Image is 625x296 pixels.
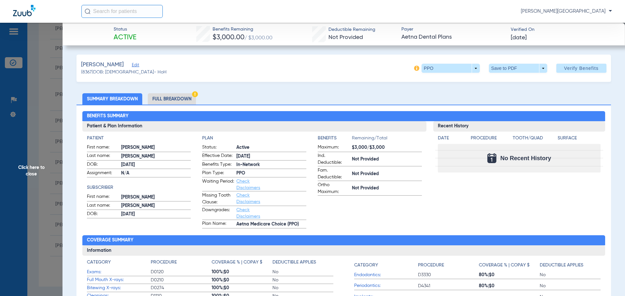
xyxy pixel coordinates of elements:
span: No Recent History [500,155,551,161]
span: DOB: [87,211,119,218]
span: Verified On [511,26,615,33]
span: Fam. Deductible: [318,167,350,181]
span: Aetna Dental Plans [401,33,505,41]
span: [DATE] [236,153,306,160]
app-breakdown-title: Deductible Applies [540,259,601,271]
span: Maximum: [318,144,350,152]
img: Calendar [487,153,496,163]
span: Endodontics: [354,272,418,278]
span: Plan Type: [202,170,234,177]
h4: Deductible Applies [540,262,583,269]
h4: Coverage % | Copay $ [212,259,262,266]
span: No [272,269,333,275]
span: | [488,273,489,277]
span: [DATE] [121,211,191,218]
span: 100% $0 [212,285,272,291]
span: Full Mouth X-rays: [87,277,151,283]
span: Active [114,33,136,42]
span: [PERSON_NAME] [81,61,124,69]
span: Payer [401,26,505,33]
span: Last name: [87,152,119,160]
app-breakdown-title: Benefits [318,135,352,144]
img: Hazard [192,91,198,97]
span: Active [236,144,306,151]
span: [PERSON_NAME] [121,153,191,160]
span: Benefits Remaining [213,26,272,33]
span: No [540,283,601,289]
img: Search Icon [85,8,90,14]
span: [PERSON_NAME] [121,202,191,209]
app-breakdown-title: Deductible Applies [272,259,333,268]
a: Check Disclaimers [236,193,260,204]
input: Search for patients [81,5,163,18]
span: No [272,285,333,291]
span: D4341 [418,283,479,289]
app-breakdown-title: Subscriber [87,184,191,191]
span: Status: [202,144,234,152]
li: Full Breakdown [148,93,196,105]
span: N/A [121,170,191,177]
span: / $3,000.00 [244,35,272,41]
span: Exams: [87,269,151,276]
span: Ortho Maximum: [318,182,350,195]
span: In-Network [236,161,306,168]
span: Not Provided [352,156,422,163]
span: PPO [236,170,306,177]
a: Check Disclaimers [236,208,260,219]
button: PPO [422,64,480,73]
span: No [272,277,333,283]
h4: Tooth/Quad [513,135,556,142]
span: Bitewing X-rays: [87,285,151,291]
h4: Benefits [318,135,352,142]
span: [PERSON_NAME] [121,144,191,151]
span: D0120 [151,269,212,275]
h2: Coverage Summary [82,235,605,246]
app-breakdown-title: Date [438,135,465,144]
h4: Surface [558,135,601,142]
span: Not Provided [352,171,422,177]
span: First name: [87,193,119,201]
span: Aetna Medicare Choice (PPO) [236,221,306,228]
span: First name: [87,144,119,152]
span: D3330 [418,272,479,278]
h3: Patient & Plan Information [82,121,426,132]
h4: Date [438,135,465,142]
app-breakdown-title: Tooth/Quad [513,135,556,144]
li: Summary Breakdown [82,93,142,105]
span: No [540,272,601,278]
span: $3,000.00 [213,34,244,41]
span: Effective Date: [202,152,234,160]
span: 100% $0 [212,269,272,275]
app-breakdown-title: Procedure [471,135,510,144]
span: DOB: [87,161,119,169]
h4: Procedure [471,135,510,142]
img: Zuub Logo [13,5,35,16]
span: Periodontics: [354,282,418,289]
span: Downgrades: [202,207,234,220]
h4: Coverage % | Copay $ [479,262,530,269]
app-breakdown-title: Coverage % | Copay $ [212,259,272,268]
span: 100% $0 [212,277,272,283]
button: Verify Benefits [556,64,606,73]
span: [PERSON_NAME] [121,194,191,201]
span: [PERSON_NAME][GEOGRAPHIC_DATA] [521,8,612,15]
span: | [488,284,489,288]
h4: Deductible Applies [272,259,316,266]
h3: Recent History [433,121,605,132]
h4: Patient [87,135,191,142]
app-breakdown-title: Procedure [151,259,212,268]
span: Edit [132,63,138,69]
span: Last name: [87,202,119,210]
app-breakdown-title: Category [87,259,151,268]
h4: Plan [202,135,306,142]
span: [DATE] [511,34,527,42]
span: Status [114,26,136,33]
h4: Category [87,259,111,266]
span: 80% $0 [479,272,540,278]
span: Verify Benefits [564,66,599,71]
span: [DATE] [121,161,191,168]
